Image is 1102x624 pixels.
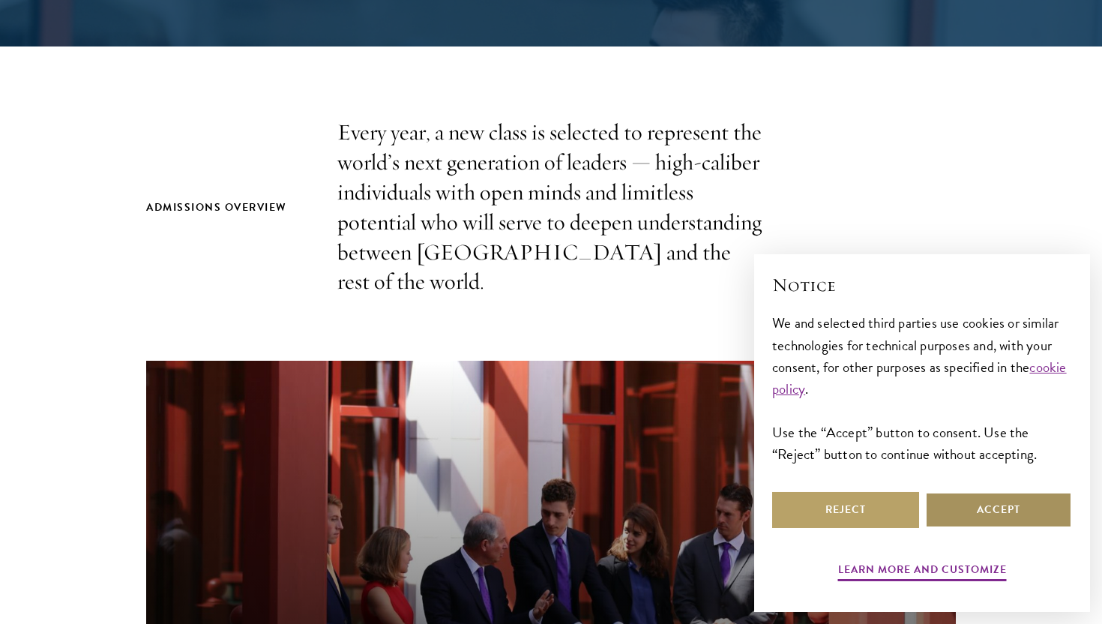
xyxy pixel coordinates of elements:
[772,272,1072,298] h2: Notice
[146,198,307,217] h2: Admissions Overview
[925,492,1072,528] button: Accept
[772,356,1067,400] a: cookie policy
[337,118,765,297] p: Every year, a new class is selected to represent the world’s next generation of leaders — high-ca...
[772,492,919,528] button: Reject
[772,312,1072,464] div: We and selected third parties use cookies or similar technologies for technical purposes and, wit...
[838,560,1007,583] button: Learn more and customize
